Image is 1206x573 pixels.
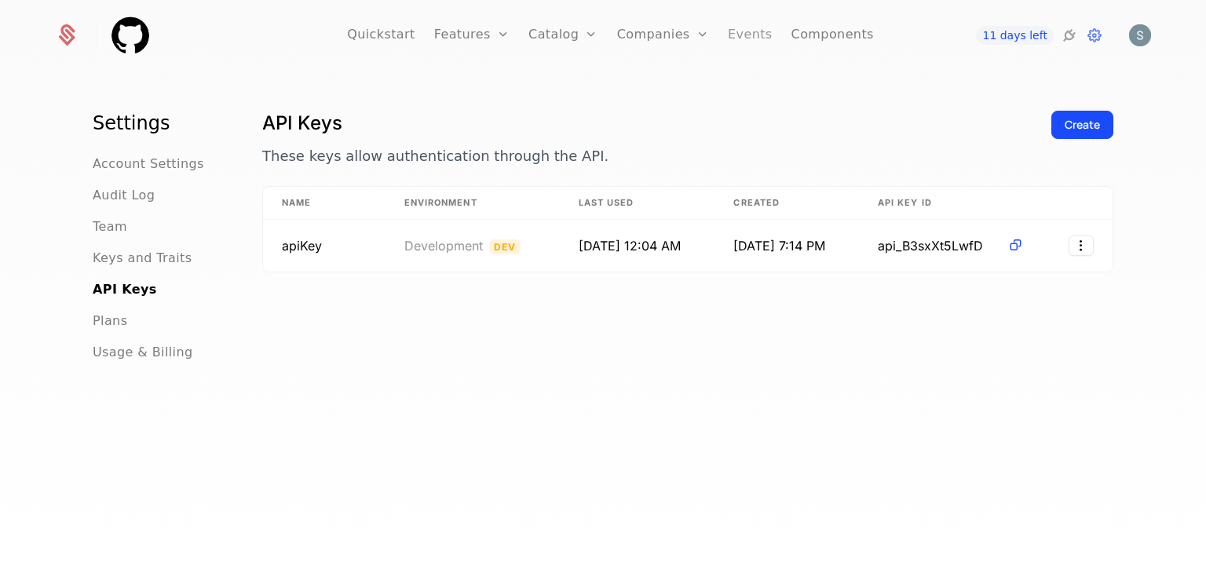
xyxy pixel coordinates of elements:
a: API Keys [93,280,157,299]
a: Integrations [1060,26,1079,45]
span: Dev [489,239,521,254]
span: Development [404,238,483,254]
th: Created [714,187,858,220]
h1: Settings [93,111,225,136]
td: [DATE] 7:14 PM [714,220,858,272]
button: Select action [1069,235,1094,256]
a: Team [93,217,127,236]
p: These keys allow authentication through the API. [262,145,1039,167]
button: Open user button [1129,24,1151,46]
th: Name [263,187,386,220]
img: Sathwik Reddy [1129,24,1151,46]
td: [DATE] 12:04 AM [560,220,715,272]
th: API Key ID [859,187,1043,220]
span: api_B3sxXt5LwfD [878,236,1001,255]
h1: API Keys [262,111,1039,136]
nav: Main [93,111,225,362]
a: Account Settings [93,155,204,173]
a: Usage & Billing [93,343,193,362]
th: Last Used [560,187,715,220]
a: Settings [1085,26,1104,45]
a: Audit Log [93,186,155,205]
a: 11 days left [976,26,1053,45]
div: Create [1065,117,1100,133]
button: Create [1051,111,1113,139]
a: Keys and Traits [93,249,192,268]
a: Plans [93,312,127,330]
th: Environment [386,187,560,220]
img: no [111,16,149,54]
span: apiKey [282,238,322,254]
